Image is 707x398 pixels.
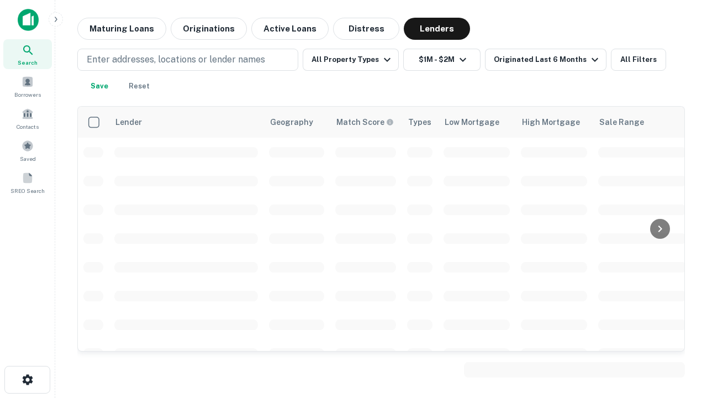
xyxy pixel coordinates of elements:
button: Distress [333,18,399,40]
button: Originations [171,18,247,40]
button: Active Loans [251,18,329,40]
a: Saved [3,135,52,165]
th: Types [402,107,438,138]
iframe: Chat Widget [652,310,707,363]
button: Enter addresses, locations or lender names [77,49,298,71]
a: Contacts [3,103,52,133]
th: Capitalize uses an advanced AI algorithm to match your search with the best lender. The match sco... [330,107,402,138]
button: Reset [122,75,157,97]
div: Sale Range [599,116,644,129]
h6: Match Score [336,116,392,128]
button: All Filters [611,49,666,71]
th: Geography [263,107,330,138]
th: Low Mortgage [438,107,515,138]
button: All Property Types [303,49,399,71]
a: SREO Search [3,167,52,197]
div: Lender [115,116,142,129]
div: Types [408,116,431,129]
div: Low Mortgage [445,116,499,129]
th: High Mortgage [515,107,593,138]
button: Save your search to get updates of matches that match your search criteria. [82,75,117,97]
button: $1M - $2M [403,49,481,71]
div: High Mortgage [522,116,580,129]
span: Search [18,58,38,67]
div: Geography [270,116,313,129]
img: capitalize-icon.png [18,9,39,31]
span: Borrowers [14,90,41,99]
button: Originated Last 6 Months [485,49,606,71]
span: Saved [20,154,36,163]
a: Search [3,39,52,69]
a: Borrowers [3,71,52,101]
div: Capitalize uses an advanced AI algorithm to match your search with the best lender. The match sco... [336,116,394,128]
button: Maturing Loans [77,18,166,40]
button: Lenders [404,18,470,40]
th: Lender [109,107,263,138]
span: SREO Search [10,186,45,195]
th: Sale Range [593,107,692,138]
p: Enter addresses, locations or lender names [87,53,265,66]
div: Originated Last 6 Months [494,53,602,66]
span: Contacts [17,122,39,131]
